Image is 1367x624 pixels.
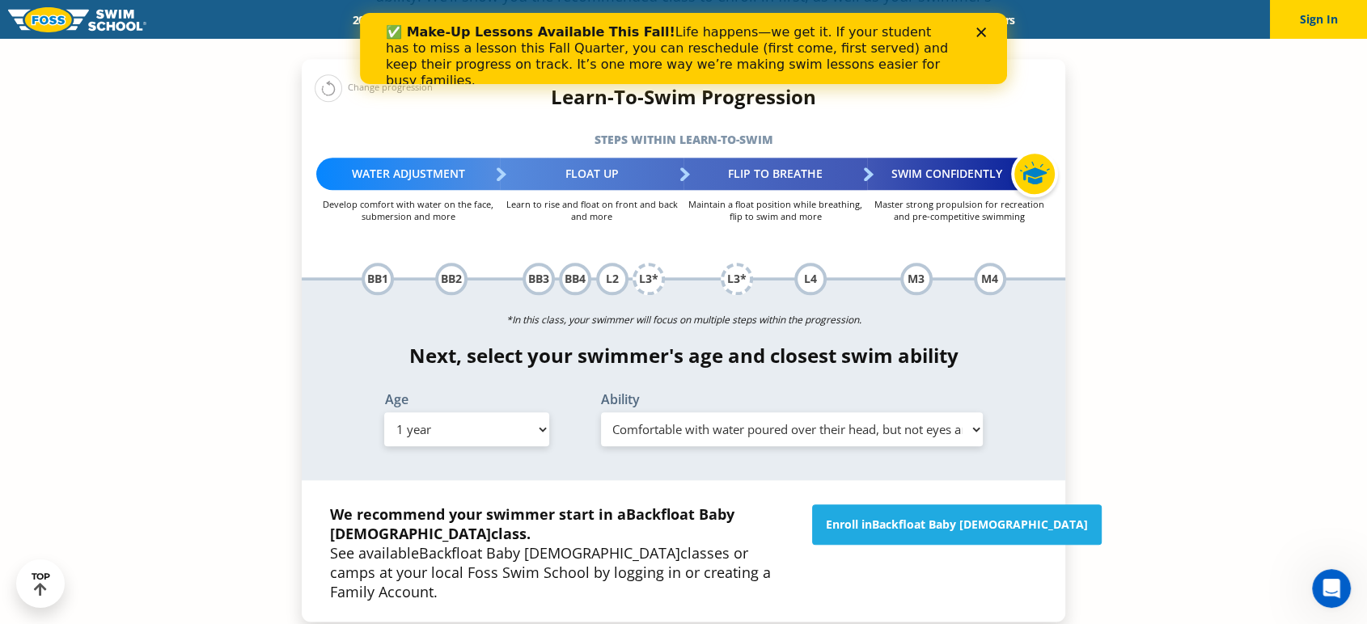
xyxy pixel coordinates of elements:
[500,158,683,190] div: Float Up
[867,158,1051,190] div: Swim Confidently
[900,263,933,295] div: M3
[962,12,1029,27] a: Careers
[330,504,734,543] strong: We recommend your swimmer start in a class.
[1312,569,1351,608] iframe: Intercom live chat
[26,11,595,76] div: Life happens—we get it. If your student has to miss a lesson this Fall Quarter, you can reschedul...
[384,393,549,406] label: Age
[302,86,1065,108] h4: Learn-To-Swim Progression
[338,12,439,27] a: 2025 Calendar
[872,516,1088,532] span: Backfloat Baby [DEMOGRAPHIC_DATA]
[523,263,555,295] div: BB3
[316,198,500,222] p: Develop comfort with water on the face, submersion and more
[812,504,1102,545] a: Enroll inBackfloat Baby [DEMOGRAPHIC_DATA]
[559,263,591,295] div: BB4
[362,263,394,295] div: BB1
[439,12,507,27] a: Schools
[32,571,50,597] div: TOP
[601,393,983,406] label: Ability
[315,74,433,102] div: Change progression
[683,198,867,222] p: Maintain a float position while breathing, flip to swim and more
[500,198,683,222] p: Learn to rise and float on front and back and more
[507,12,649,27] a: Swim Path® Program
[435,263,468,295] div: BB2
[616,15,633,24] div: Close
[794,263,827,295] div: L4
[26,11,315,27] b: ✅ Make-Up Lessons Available This Fall!
[419,543,680,563] span: Backfloat Baby [DEMOGRAPHIC_DATA]
[683,158,867,190] div: Flip to Breathe
[302,129,1065,151] h5: Steps within Learn-to-Swim
[330,504,796,601] p: See available classes or camps at your local Foss Swim School by logging in or creating a Family ...
[302,309,1065,331] p: *In this class, your swimmer will focus on multiple steps within the progression.
[739,12,911,27] a: Swim Like [PERSON_NAME]
[360,13,1007,84] iframe: Intercom live chat banner
[8,7,146,32] img: FOSS Swim School Logo
[596,263,628,295] div: L2
[867,198,1051,222] p: Master strong propulsion for recreation and pre-competitive swimming
[911,12,962,27] a: Blog
[316,158,500,190] div: Water Adjustment
[302,344,1065,367] h4: Next, select your swimmer's age and closest swim ability
[330,504,734,543] span: Backfloat Baby [DEMOGRAPHIC_DATA]
[974,263,1006,295] div: M4
[650,12,740,27] a: About FOSS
